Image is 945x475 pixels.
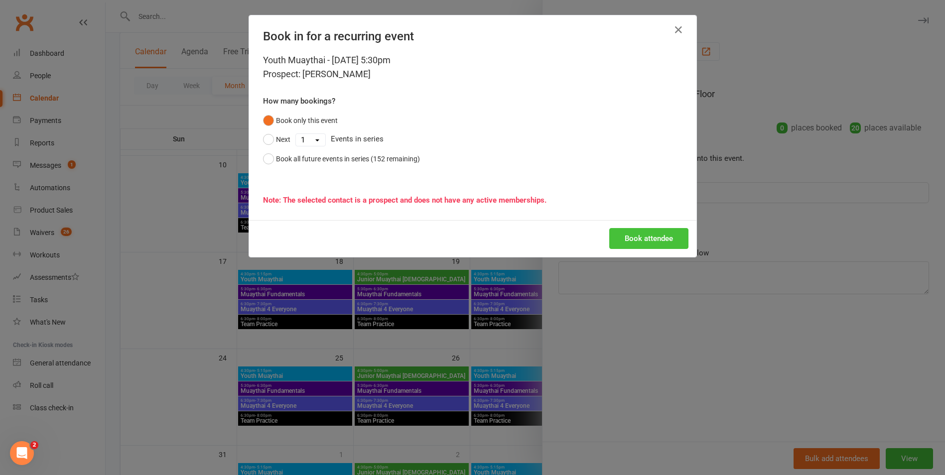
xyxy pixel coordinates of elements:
[263,53,682,81] div: Youth Muaythai - [DATE] 5:30pm Prospect: [PERSON_NAME]
[263,194,682,206] div: Note: The selected contact is a prospect and does not have any active memberships.
[263,95,335,107] label: How many bookings?
[263,130,290,149] button: Next
[671,22,686,38] button: Close
[30,441,38,449] span: 2
[263,111,338,130] button: Book only this event
[263,29,682,43] h4: Book in for a recurring event
[263,130,682,149] div: Events in series
[276,153,420,164] div: Book all future events in series (152 remaining)
[10,441,34,465] iframe: Intercom live chat
[609,228,688,249] button: Book attendee
[263,149,420,168] button: Book all future events in series (152 remaining)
